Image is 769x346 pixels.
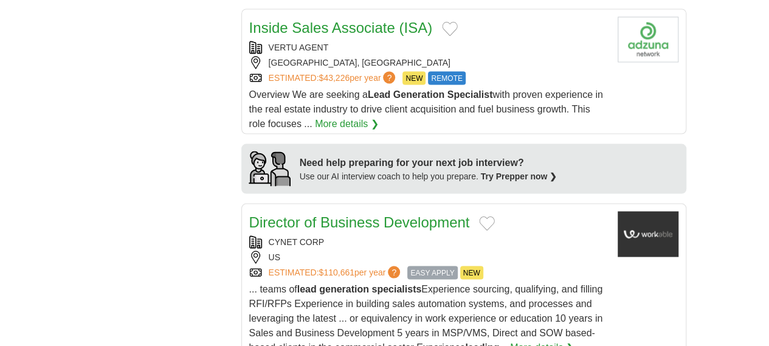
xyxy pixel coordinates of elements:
span: $110,661 [319,267,354,277]
button: Add to favorite jobs [442,21,458,36]
a: ESTIMATED:$110,661per year? [269,266,403,279]
span: NEW [460,266,483,279]
div: [GEOGRAPHIC_DATA], [GEOGRAPHIC_DATA] [249,56,608,69]
strong: Specialist [447,89,493,99]
span: NEW [402,71,426,85]
a: ESTIMATED:$43,226per year? [269,71,398,85]
span: ? [388,266,400,278]
div: US [249,251,608,263]
strong: lead [297,283,317,294]
span: Overview We are seeking a with proven experience in the real estate industry to drive client acqu... [249,89,603,128]
a: Director of Business Development [249,213,470,230]
strong: specialists [371,283,421,294]
div: VERTU AGENT [249,41,608,54]
div: Need help preparing for your next job interview? [300,155,557,170]
strong: generation [319,283,369,294]
button: Add to favorite jobs [479,216,495,230]
strong: Lead [368,89,390,99]
span: ? [383,71,395,83]
img: Company logo [618,16,678,62]
div: Use our AI interview coach to help you prepare. [300,170,557,182]
strong: Generation [393,89,444,99]
img: Company logo [618,211,678,257]
a: Try Prepper now ❯ [481,171,557,181]
div: CYNET CORP [249,235,608,248]
a: Inside Sales Associate (ISA) [249,19,432,35]
a: More details ❯ [315,116,379,131]
span: $43,226 [319,72,350,82]
span: EASY APPLY [407,266,457,279]
span: REMOTE [428,71,465,85]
